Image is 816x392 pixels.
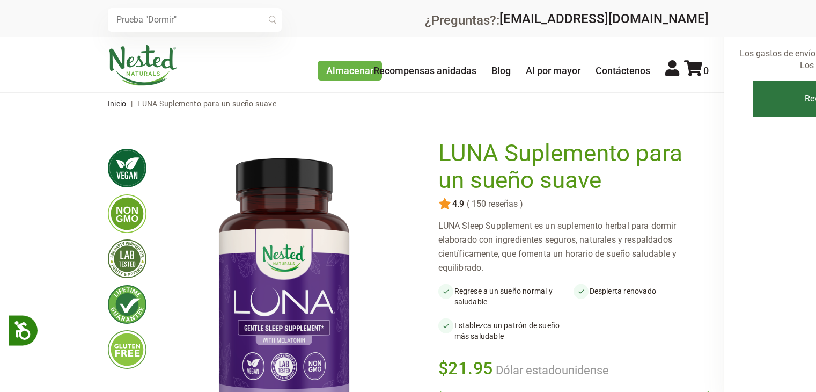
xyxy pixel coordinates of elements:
[590,287,657,295] font: Despierta renovado
[438,358,494,379] font: $21.95
[454,321,560,340] font: Establezca un patrón de sueño más saludable
[491,65,511,76] a: Blog
[108,330,146,369] img: sin gluten
[425,12,499,27] font: ¿Preguntas?:
[108,8,282,32] input: Prueba "Dormir"
[496,364,609,377] font: Dólar estadounidense
[131,99,133,108] font: |
[108,285,146,324] img: garantía de por vida
[467,199,523,209] font: ( 150 reseñas )
[108,93,709,114] nav: pan rallado
[108,99,127,108] a: Inicio
[499,11,709,26] a: [EMAIL_ADDRESS][DOMAIN_NAME]
[108,239,146,278] img: probado por terceros
[438,139,682,194] font: LUNA Suplemento para un sueño suave
[326,65,373,76] font: Almacenar
[318,61,382,81] a: Almacenar
[373,65,476,76] a: Recompensas anidadas
[454,287,553,306] font: Regrese a un sueño normal y saludable
[137,99,276,108] font: LUNA Suplemento para un sueño suave
[438,221,677,273] font: LUNA Sleep Supplement es un suplemento herbal para dormir elaborado con ingredientes seguros, nat...
[108,194,146,233] img: libre de transgénicos
[684,65,709,76] a: 0
[438,198,451,210] img: star.svg
[108,45,178,86] img: Naturales anidados
[526,65,580,76] a: Al por mayor
[703,65,709,76] font: 0
[452,199,464,209] font: 4.9
[108,149,146,187] img: vegan
[596,65,650,76] a: Contáctenos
